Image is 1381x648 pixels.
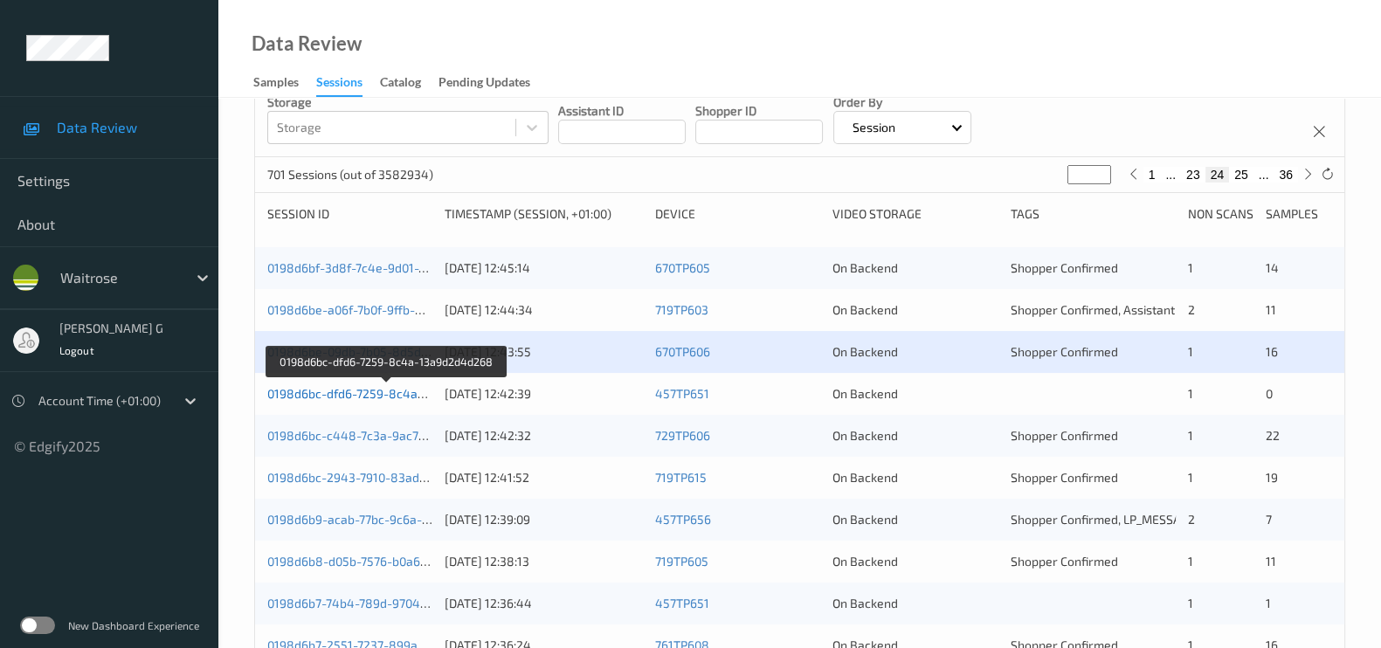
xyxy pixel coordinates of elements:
a: 457TP651 [655,386,709,401]
a: 719TP605 [655,554,708,569]
span: 2 [1188,512,1195,527]
a: 719TP603 [655,302,708,317]
a: 0198d6b7-74b4-789d-9704-8193aa3284b1 [267,596,508,610]
span: 22 [1266,428,1280,443]
span: 1 [1188,596,1193,610]
div: [DATE] 12:42:39 [445,385,643,403]
a: 0198d6b8-d05b-7576-b0a6-8f0000b8ee46 [267,554,509,569]
button: 1 [1143,167,1161,183]
div: On Backend [832,385,998,403]
div: [DATE] 12:39:09 [445,511,643,528]
span: Shopper Confirmed [1011,470,1118,485]
p: Assistant ID [558,102,686,120]
span: 11 [1266,302,1276,317]
div: Samples [253,73,299,95]
div: On Backend [832,259,998,277]
div: Catalog [380,73,421,95]
p: 701 Sessions (out of 3582934) [267,166,433,183]
span: 1 [1188,260,1193,275]
a: 670TP605 [655,260,710,275]
button: 23 [1181,167,1205,183]
div: Pending Updates [438,73,530,95]
a: Samples [253,71,316,95]
a: 457TP656 [655,512,711,527]
span: Shopper Confirmed [1011,344,1118,359]
div: [DATE] 12:44:34 [445,301,643,319]
a: 670TP606 [655,344,710,359]
span: 2 [1188,302,1195,317]
div: [DATE] 12:36:44 [445,595,643,612]
button: 25 [1229,167,1253,183]
div: On Backend [832,343,998,361]
a: 729TP606 [655,428,710,443]
div: Device [655,205,820,223]
a: 0198d6be-a06f-7b0f-9ffb-8dde3b5a6b26 [267,302,500,317]
div: [DATE] 12:41:52 [445,469,643,486]
button: 24 [1205,167,1230,183]
button: ... [1160,167,1181,183]
div: On Backend [832,553,998,570]
div: Non Scans [1188,205,1254,223]
span: Shopper Confirmed [1011,428,1118,443]
span: 1 [1188,554,1193,569]
div: Data Review [252,35,362,52]
a: Pending Updates [438,71,548,95]
span: 1 [1188,386,1193,401]
button: 36 [1274,167,1298,183]
div: On Backend [832,511,998,528]
span: Shopper Confirmed [1011,554,1118,569]
a: 0198d6bc-dfd6-7259-8c4a-13a9d2d4d268 [267,386,507,401]
a: Catalog [380,71,438,95]
a: 457TP651 [655,596,709,610]
div: Sessions [316,73,363,97]
span: 7 [1266,512,1272,527]
a: 0198d6bc-c448-7c3a-9ac7-0eda3e47e442 [267,428,509,443]
span: 1 [1266,596,1271,610]
div: On Backend [832,595,998,612]
div: On Backend [832,301,998,319]
p: Storage [267,93,549,111]
div: [DATE] 12:42:32 [445,427,643,445]
a: 0198d6bf-3d8f-7c4e-9d01-7e9c7f65adae [267,260,497,275]
div: On Backend [832,469,998,486]
span: 1 [1188,428,1193,443]
div: [DATE] 12:45:14 [445,259,643,277]
span: Shopper Confirmed, LP_MESSAGE_IGNORED_BUSY [1011,512,1287,527]
div: Session ID [267,205,432,223]
div: Samples [1266,205,1332,223]
span: 1 [1188,470,1193,485]
div: Timestamp (Session, +01:00) [445,205,643,223]
span: Shopper Confirmed [1011,260,1118,275]
div: On Backend [832,427,998,445]
button: ... [1253,167,1274,183]
p: Session [846,119,901,136]
a: 719TP615 [655,470,707,485]
span: Shopper Confirmed, Assistant Rejected [1011,302,1227,317]
div: Video Storage [832,205,998,223]
span: 0 [1266,386,1273,401]
p: Order By [833,93,971,111]
span: 14 [1266,260,1279,275]
a: Sessions [316,71,380,97]
a: 0198d6be-09db-7b05-8d5d-00cdaf648ec1 [267,344,506,359]
a: 0198d6bc-2943-7910-83ad-ba8dbd735500 [267,470,508,485]
span: 1 [1188,344,1193,359]
span: 11 [1266,554,1276,569]
a: 0198d6b9-acab-77bc-9c6a-98dae0094f86 [267,512,506,527]
div: Tags [1011,205,1176,223]
div: [DATE] 12:38:13 [445,553,643,570]
span: 16 [1266,344,1278,359]
span: 19 [1266,470,1278,485]
p: Shopper ID [695,102,823,120]
div: [DATE] 12:43:55 [445,343,643,361]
